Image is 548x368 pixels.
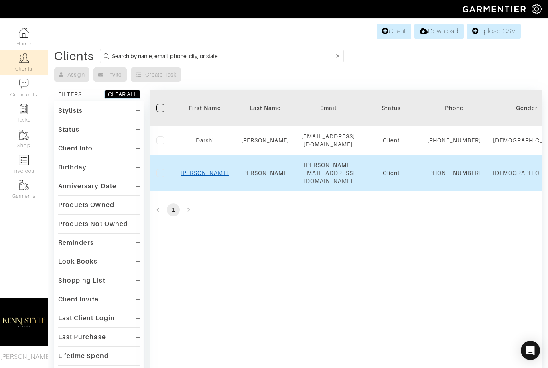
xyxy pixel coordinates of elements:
div: [EMAIL_ADDRESS][DOMAIN_NAME] [301,132,355,148]
img: garmentier-logo-header-white-b43fb05a5012e4ada735d5af1a66efaba907eab6374d6393d1fbf88cb4ef424d.png [459,2,532,16]
th: Toggle SortBy [235,90,296,126]
div: Clients [54,52,94,60]
div: Email [301,104,355,112]
button: page 1 [167,203,180,216]
a: [PERSON_NAME] [181,170,229,176]
a: Download [414,24,464,39]
div: Anniversary Date [58,182,116,190]
div: Phone [427,104,481,112]
a: Darshi [196,137,214,144]
div: Client Invite [58,295,99,303]
div: Client Info [58,144,93,152]
img: garments-icon-b7da505a4dc4fd61783c78ac3ca0ef83fa9d6f193b1c9dc38574b1d14d53ca28.png [19,180,29,190]
input: Search by name, email, phone, city, or state [112,51,334,61]
div: First Name [181,104,229,112]
div: Status [58,126,79,134]
div: Products Not Owned [58,220,128,228]
img: reminder-icon-8004d30b9f0a5d33ae49ab947aed9ed385cf756f9e5892f1edd6e32f2345188e.png [19,104,29,114]
img: orders-icon-0abe47150d42831381b5fb84f609e132dff9fe21cb692f30cb5eec754e2cba89.png [19,155,29,165]
div: Products Owned [58,201,114,209]
a: [PERSON_NAME] [241,137,290,144]
div: Last Purchase [58,333,106,341]
div: Client [367,169,415,177]
div: [PHONE_NUMBER] [427,136,481,144]
div: FILTERS [58,90,82,98]
div: Last Client Login [58,314,115,322]
div: Client [367,136,415,144]
a: [PERSON_NAME] [241,170,290,176]
img: clients-icon-6bae9207a08558b7cb47a8932f037763ab4055f8c8b6bfacd5dc20c3e0201464.png [19,53,29,63]
img: gear-icon-white-bd11855cb880d31180b6d7d6211b90ccbf57a29d726f0c71d8c61bd08dd39cc2.png [532,4,542,14]
a: Client [377,24,411,39]
div: Last Name [241,104,290,112]
div: Reminders [58,239,94,247]
div: Open Intercom Messenger [521,341,540,360]
div: Look Books [58,258,98,266]
button: CLEAR ALL [104,90,140,99]
div: Status [367,104,415,112]
img: comment-icon-a0a6a9ef722e966f86d9cbdc48e553b5cf19dbc54f86b18d962a5391bc8f6eb6.png [19,79,29,89]
nav: pagination navigation [150,203,542,216]
th: Toggle SortBy [175,90,235,126]
img: dashboard-icon-dbcd8f5a0b271acd01030246c82b418ddd0df26cd7fceb0bd07c9910d44c42f6.png [19,28,29,38]
th: Toggle SortBy [361,90,421,126]
div: [PERSON_NAME][EMAIL_ADDRESS][DOMAIN_NAME] [301,161,355,185]
div: Lifetime Spend [58,352,109,360]
div: [PHONE_NUMBER] [427,169,481,177]
img: garments-icon-b7da505a4dc4fd61783c78ac3ca0ef83fa9d6f193b1c9dc38574b1d14d53ca28.png [19,130,29,140]
a: Upload CSV [467,24,521,39]
div: CLEAR ALL [108,90,137,98]
div: Birthday [58,163,87,171]
div: Stylists [58,107,83,115]
div: Shopping List [58,277,105,285]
